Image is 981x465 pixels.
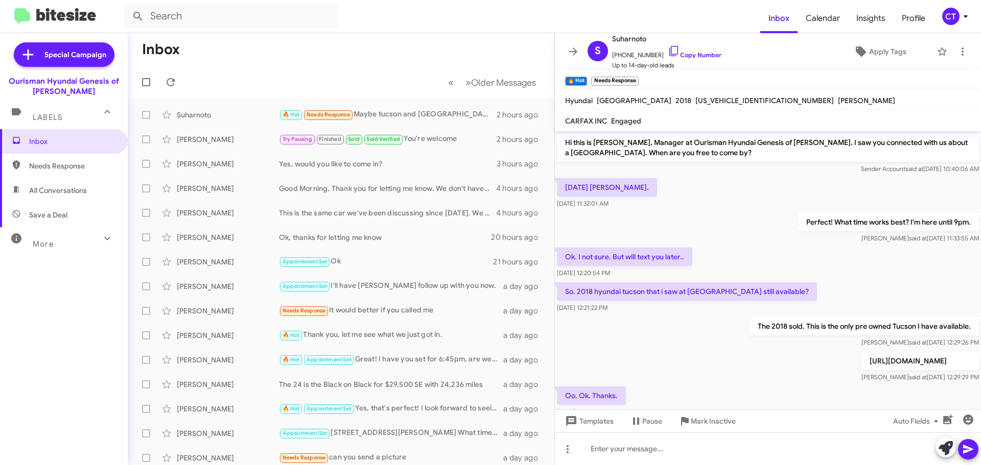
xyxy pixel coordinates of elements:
span: 🔥 Hot [283,356,300,363]
a: Special Campaign [14,42,114,67]
div: CT [942,8,960,25]
span: Sold [348,136,360,142]
div: The 24 is the Black on Black for $29,500 SE with 24,236 miles [279,379,503,389]
span: All Conversations [29,185,87,195]
button: Pause [622,412,670,430]
div: You're welcome [279,133,497,145]
div: [PERSON_NAME] [177,379,279,389]
span: [PERSON_NAME] [838,96,895,105]
div: [PERSON_NAME] [177,183,279,193]
div: Suharnoto [177,110,279,120]
p: The 2018 sold. This is the only pre owned Tucson I have available. [750,317,979,335]
div: Great! I have you set for 6:45pm, are we still on for that time? [279,354,503,365]
a: Copy Number [668,51,721,59]
div: [PERSON_NAME] [177,257,279,267]
button: Templates [555,412,622,430]
div: [PERSON_NAME] [177,453,279,463]
div: Ok [279,256,493,267]
div: Thank you, let me see what we just got in. [279,329,503,341]
span: Needs Response [29,161,116,171]
div: This is the same car we've been discussing since [DATE]. We had an appointment scheduled and you ... [279,208,496,218]
span: [PHONE_NUMBER] [612,45,721,60]
div: [PERSON_NAME] [177,355,279,365]
span: 🔥 Hot [283,332,300,338]
div: 3 hours ago [497,159,546,169]
a: Inbox [760,4,798,33]
button: CT [933,8,970,25]
span: Needs Response [307,111,350,118]
p: Perfect! What time works best? I'm here until 9pm. [798,213,979,231]
span: Try Pausing [283,136,312,142]
span: [DATE] 12:56:26 PM [557,408,610,415]
span: Labels [33,113,62,122]
div: a day ago [503,330,546,340]
span: Templates [563,412,614,430]
span: Appointment Set [283,283,328,289]
a: Calendar [798,4,848,33]
div: Yes, would you like to come in? [279,159,497,169]
small: Needs Response [591,77,638,86]
span: CARFAX INC [565,116,607,126]
span: [US_VEHICLE_IDENTIFICATION_NUMBER] [695,96,834,105]
div: Good Morning, Thank you for letting me know. We don't have any at the time. [279,183,496,193]
span: Older Messages [471,77,536,88]
span: [DATE] 12:20:54 PM [557,269,610,277]
div: [PERSON_NAME] [177,208,279,218]
div: 4 hours ago [496,183,546,193]
div: a day ago [503,453,546,463]
span: [PERSON_NAME] [DATE] 12:29:29 PM [861,373,979,381]
span: » [465,76,471,89]
span: Engaged [611,116,641,126]
span: said at [909,234,927,242]
span: Sold Verified [366,136,400,142]
div: can you send a picture [279,452,503,463]
p: So. 2018 hyundai tucson that i saw at [GEOGRAPHIC_DATA] still available? [557,282,817,301]
span: Up to 14-day-old leads [612,60,721,70]
span: Apply Tags [869,42,906,61]
p: [URL][DOMAIN_NAME] [861,352,979,370]
nav: Page navigation example [442,72,542,93]
span: 🔥 Hot [283,111,300,118]
small: 🔥 Hot [565,77,587,86]
span: « [448,76,454,89]
span: Needs Response [283,454,326,461]
span: said at [909,373,927,381]
span: Appointment Set [307,405,352,412]
span: Inbox [29,136,116,146]
div: a day ago [503,306,546,316]
span: [DATE] 12:21:22 PM [557,304,608,311]
button: Next [459,72,542,93]
a: Insights [848,4,894,33]
div: a day ago [503,428,546,438]
div: 4 hours ago [496,208,546,218]
div: 21 hours ago [493,257,546,267]
div: Ok, thanks for letting me know [279,232,491,242]
span: Save a Deal [29,210,67,220]
p: Oo. Ok. Thanks. [557,386,626,405]
div: [PERSON_NAME] [177,306,279,316]
div: 2 hours ago [497,110,546,120]
div: Yes, that's perfect! I look forward to seeing you [DATE] [279,403,503,414]
input: Search [124,4,338,29]
div: [PERSON_NAME] [177,134,279,144]
span: S [595,43,601,59]
div: 2 hours ago [497,134,546,144]
span: Needs Response [283,307,326,314]
div: [PERSON_NAME] [177,281,279,291]
div: 20 hours ago [491,232,546,242]
div: a day ago [503,404,546,414]
a: Profile [894,4,933,33]
span: [PERSON_NAME] [DATE] 12:29:26 PM [861,338,979,346]
p: [DATE] [PERSON_NAME]. [557,178,657,197]
span: Special Campaign [44,50,106,60]
span: Finished [319,136,341,142]
div: [PERSON_NAME] [177,159,279,169]
span: Auto Fields [893,412,942,430]
span: Appointment Set [307,356,352,363]
p: Ok. I not sure. But will text you later.. [557,248,692,266]
div: a day ago [503,355,546,365]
